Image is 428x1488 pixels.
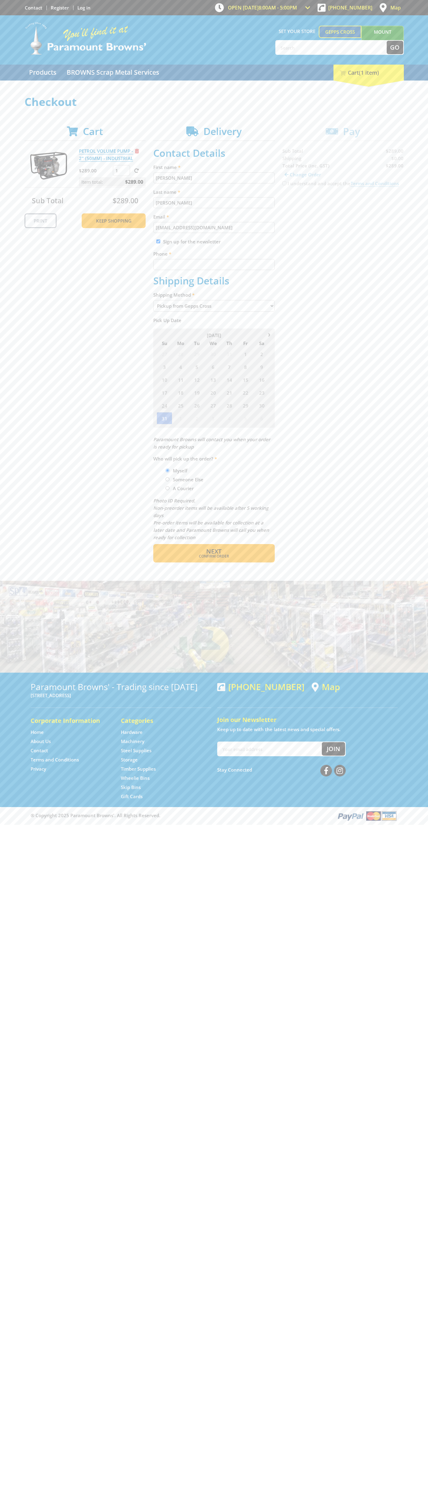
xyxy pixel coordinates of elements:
button: Go [387,41,403,54]
span: 16 [254,374,270,386]
p: Item total: [79,177,146,186]
input: Please enter your last name. [153,197,275,208]
select: Please select a shipping method. [153,300,275,312]
span: 31 [221,348,237,360]
button: Next Confirm order [153,544,275,562]
img: PETROL VOLUME PUMP - 2" (50MM) - INDUSTRIAL [30,147,67,184]
span: 3 [157,361,172,373]
label: First name [153,163,275,171]
a: Go to the Terms and Conditions page [31,757,79,763]
p: [STREET_ADDRESS] [31,692,211,699]
span: Fr [238,339,253,347]
a: Keep Shopping [82,213,146,228]
a: Mount [PERSON_NAME] [361,26,404,49]
a: Log in [77,5,91,11]
span: [DATE] [207,332,221,338]
span: 22 [238,386,253,399]
a: Go to the Home page [31,729,44,735]
h5: Categories [121,716,199,725]
span: 10 [157,374,172,386]
span: 18 [173,386,188,399]
input: Please select who will pick up the order. [166,468,169,472]
em: Paramount Browns will contact you when your order is ready for pickup [153,436,270,450]
span: Delivery [203,125,242,138]
span: 23 [254,386,270,399]
a: PETROL VOLUME PUMP - 2" (50MM) - INDUSTRIAL [79,148,133,162]
button: Join [322,742,345,756]
a: Go to the Machinery page [121,738,144,745]
span: 4 [221,412,237,424]
span: Sub Total [32,196,63,205]
span: 29 [238,399,253,411]
a: Go to the Hardware page [121,729,143,735]
span: $289.00 [113,196,138,205]
span: 1 [238,348,253,360]
span: Set your store [275,26,319,37]
a: Go to the Contact page [31,747,48,754]
label: Last name [153,188,275,196]
span: Su [157,339,172,347]
span: 2 [254,348,270,360]
span: 28 [173,348,188,360]
div: [PHONE_NUMBER] [217,682,304,692]
a: Print [24,213,57,228]
span: 4 [173,361,188,373]
span: 12 [189,374,205,386]
span: 8:00am - 5:00pm [259,4,297,11]
label: Phone [153,250,275,257]
span: 1 [173,412,188,424]
input: Please select who will pick up the order. [166,486,169,490]
h2: Contact Details [153,147,275,159]
span: 26 [189,399,205,411]
span: 27 [157,348,172,360]
span: OPEN [DATE] [228,4,297,11]
input: Please select who will pick up the order. [166,477,169,481]
a: Go to the About Us page [31,738,51,745]
span: Confirm order [166,554,262,558]
a: Remove from cart [135,148,139,154]
a: Go to the Contact page [25,5,42,11]
img: PayPal, Mastercard, Visa accepted [337,810,398,821]
span: 5 [238,412,253,424]
h2: Shipping Details [153,275,275,287]
span: 11 [173,374,188,386]
span: 6 [205,361,221,373]
span: 20 [205,386,221,399]
span: 21 [221,386,237,399]
span: 31 [157,412,172,424]
span: We [205,339,221,347]
a: Go to the registration page [51,5,69,11]
span: $289.00 [125,177,143,186]
input: Please enter your first name. [153,172,275,183]
input: Your email address [218,742,322,756]
h5: Join our Newsletter [217,716,398,724]
span: (1 item) [359,69,379,76]
span: 27 [205,399,221,411]
span: 3 [205,412,221,424]
span: Cart [83,125,103,138]
input: Search [276,41,387,54]
h3: Paramount Browns' - Trading since [DATE] [31,682,211,692]
span: 7 [221,361,237,373]
span: 30 [254,399,270,411]
span: 2 [189,412,205,424]
label: Someone Else [171,474,206,485]
span: 15 [238,374,253,386]
a: Go to the Products page [24,65,61,81]
label: Shipping Method [153,291,275,299]
a: Gepps Cross [319,26,361,38]
span: 17 [157,386,172,399]
h1: Checkout [24,96,404,108]
a: View a map of Gepps Cross location [312,682,340,692]
a: Go to the BROWNS Scrap Metal Services page [62,65,164,81]
a: Go to the Steel Supplies page [121,747,151,754]
h5: Corporate Information [31,716,109,725]
label: A Courier [171,483,196,494]
label: Sign up for the newsletter [163,239,221,245]
span: 30 [205,348,221,360]
span: Next [206,547,221,555]
a: Go to the Gift Cards page [121,793,143,800]
a: Go to the Wheelie Bins page [121,775,150,781]
span: 13 [205,374,221,386]
span: 25 [173,399,188,411]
